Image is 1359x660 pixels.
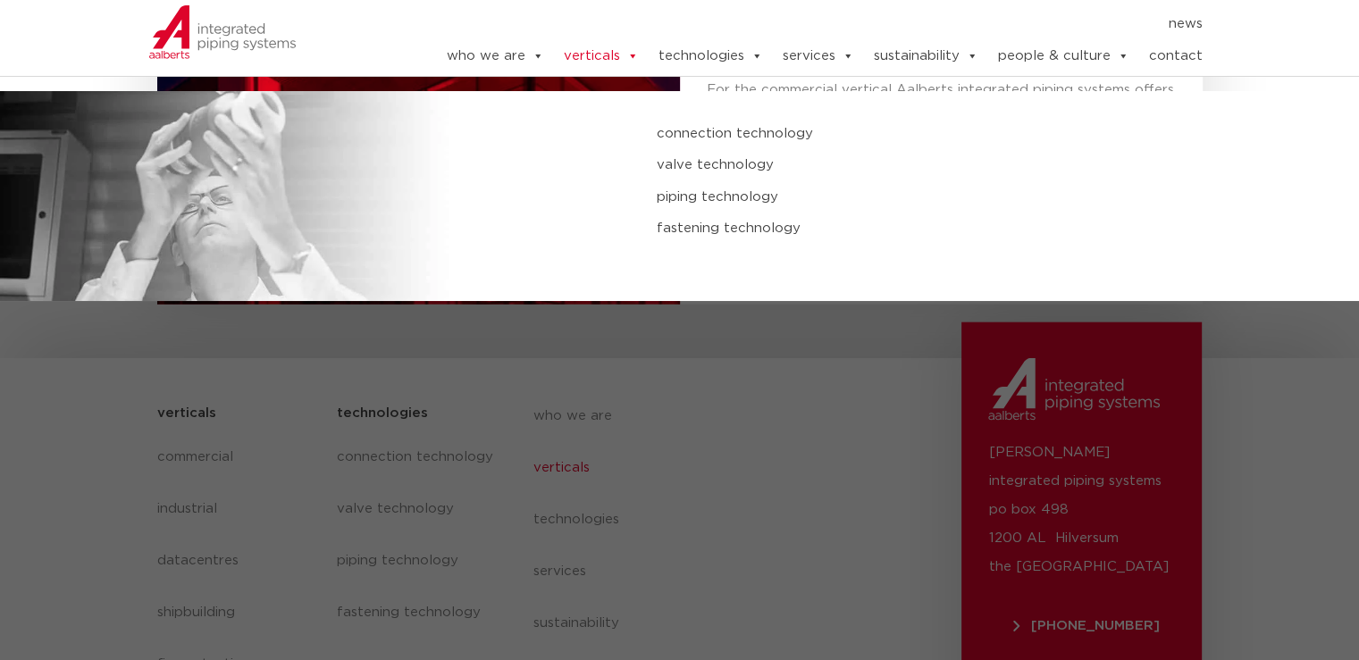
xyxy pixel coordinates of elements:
nav: Menu [336,431,497,639]
a: shipbuilding [157,587,319,639]
a: people & culture [997,38,1128,74]
a: verticals [563,38,638,74]
a: connection technology [336,431,497,483]
a: news [1168,10,1202,38]
a: datacentres [157,535,319,587]
a: fastening technology [336,587,497,639]
a: [PHONE_NUMBER] [988,619,1184,632]
a: services [533,546,860,597]
a: contact [1148,38,1202,74]
a: who we are [446,38,543,74]
a: valve technology [657,154,1167,177]
a: fastening technology [657,217,1167,240]
a: piping technology [657,186,1167,209]
a: sustainability [873,38,977,74]
h5: verticals [157,399,216,428]
a: who we are [533,390,860,442]
a: technologies [533,494,860,546]
nav: Menu [391,10,1203,38]
a: sustainability [533,597,860,649]
a: services [782,38,853,74]
p: [PERSON_NAME] integrated piping systems po box 498 1200 AL Hilversum the [GEOGRAPHIC_DATA] [988,439,1175,581]
a: piping technology [336,535,497,587]
a: valve technology [336,483,497,535]
a: commercial [157,431,319,483]
h5: technologies [336,399,427,428]
a: industrial [157,483,319,535]
a: verticals [533,442,860,494]
a: connection technology [657,122,1167,146]
a: technologies [658,38,762,74]
span: [PHONE_NUMBER] [1013,619,1160,632]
